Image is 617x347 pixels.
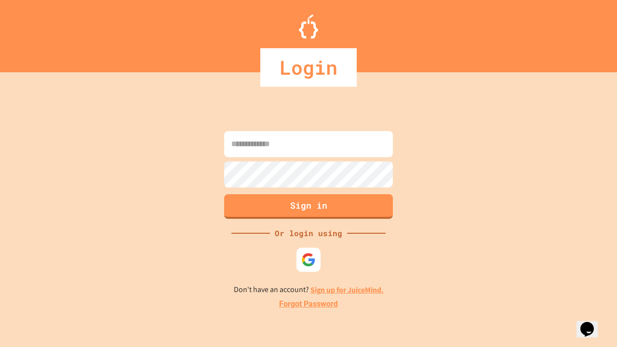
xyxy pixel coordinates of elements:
[279,298,338,310] a: Forgot Password
[270,227,347,239] div: Or login using
[537,267,607,307] iframe: chat widget
[224,194,393,219] button: Sign in
[301,253,316,267] img: google-icon.svg
[310,285,384,295] a: Sign up for JuiceMind.
[577,308,607,337] iframe: chat widget
[234,284,384,296] p: Don't have an account?
[299,14,318,39] img: Logo.svg
[260,48,357,87] div: Login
